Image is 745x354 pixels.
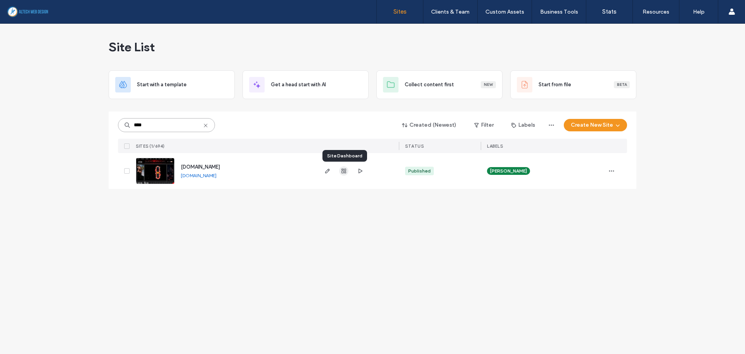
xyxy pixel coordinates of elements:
[376,70,502,99] div: Collect content firstNew
[614,81,630,88] div: Beta
[490,167,527,174] span: [PERSON_NAME]
[109,39,155,55] span: Site List
[693,9,705,15] label: Help
[540,9,578,15] label: Business Tools
[510,70,636,99] div: Start from fileBeta
[504,119,542,131] button: Labels
[564,119,627,131] button: Create New Site
[243,70,369,99] div: Get a head start with AI
[405,143,424,149] span: STATUS
[466,119,501,131] button: Filter
[405,81,454,89] span: Collect content first
[109,70,235,99] div: Start with a template
[322,150,367,162] div: Site Dashboard
[485,9,524,15] label: Custom Assets
[137,81,187,89] span: Start with a template
[181,164,220,170] a: [DOMAIN_NAME]
[643,9,669,15] label: Resources
[431,9,470,15] label: Clients & Team
[17,5,33,12] span: Help
[487,143,503,149] span: LABELS
[408,167,431,174] div: Published
[395,119,463,131] button: Created (Newest)
[181,173,217,178] a: [DOMAIN_NAME]
[539,81,571,89] span: Start from file
[271,81,326,89] span: Get a head start with AI
[136,143,165,149] span: SITES (1/694)
[481,81,496,88] div: New
[602,8,617,15] label: Stats
[393,8,407,15] label: Sites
